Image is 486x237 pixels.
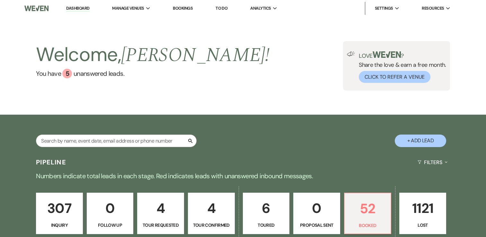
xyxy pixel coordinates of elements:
[293,193,340,234] a: 0Proposal Sent
[36,158,66,167] h3: Pipeline
[247,222,286,229] p: Toured
[415,154,450,171] button: Filters
[40,198,79,219] p: 307
[36,193,83,234] a: 307Inquiry
[349,198,387,219] p: 52
[137,193,184,234] a: 4Tour Requested
[112,5,144,12] span: Manage Venues
[359,51,446,59] p: Love ?
[359,71,430,83] button: Click to Refer a Venue
[349,222,387,229] p: Booked
[347,51,355,57] img: loud-speaker-illustration.svg
[243,193,290,234] a: 6Toured
[403,198,442,219] p: 1121
[141,222,180,229] p: Tour Requested
[192,198,231,219] p: 4
[24,2,49,15] img: Weven Logo
[192,222,231,229] p: Tour Confirmed
[250,5,271,12] span: Analytics
[91,198,129,219] p: 0
[141,198,180,219] p: 4
[36,41,270,69] h2: Welcome,
[87,193,134,234] a: 0Follow Up
[173,5,193,11] a: Bookings
[375,5,393,12] span: Settings
[36,135,197,147] input: Search by name, event date, email address or phone number
[62,69,72,78] div: 5
[66,5,89,12] a: Dashboard
[12,171,474,181] p: Numbers indicate total leads in each stage. Red indicates leads with unanswered inbound messages.
[91,222,129,229] p: Follow Up
[344,193,392,234] a: 52Booked
[422,5,444,12] span: Resources
[395,135,446,147] button: + Add Lead
[399,193,446,234] a: 1121Lost
[36,69,270,78] a: You have 5 unanswered leads.
[373,51,401,58] img: weven-logo-green.svg
[216,5,227,11] a: To Do
[297,198,336,219] p: 0
[297,222,336,229] p: Proposal Sent
[355,51,446,83] div: Share the love & earn a free month.
[188,193,235,234] a: 4Tour Confirmed
[247,198,286,219] p: 6
[121,40,270,70] span: [PERSON_NAME] !
[403,222,442,229] p: Lost
[40,222,79,229] p: Inquiry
